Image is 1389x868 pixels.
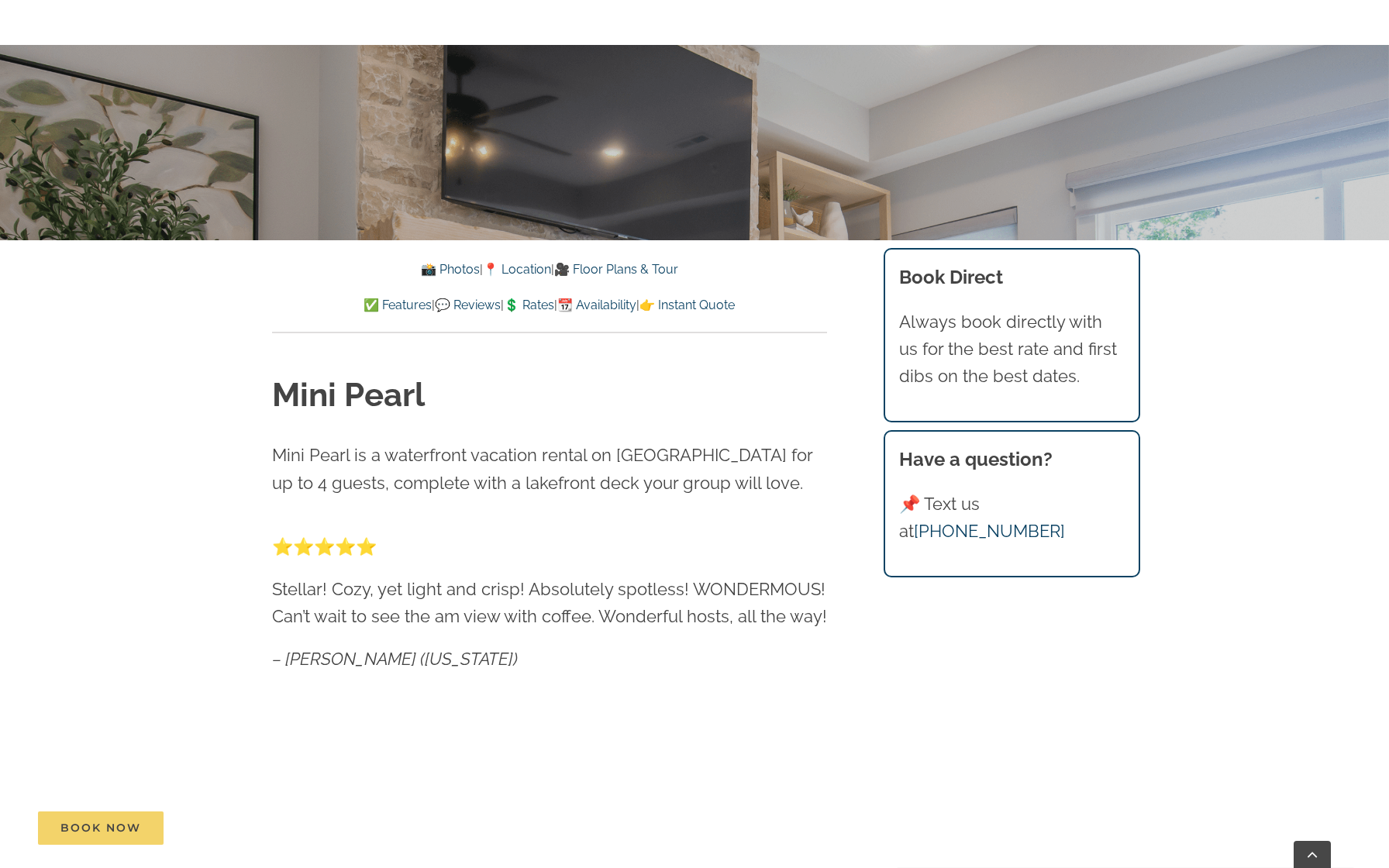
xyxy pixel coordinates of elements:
a: [PHONE_NUMBER] [914,521,1065,541]
a: 📸 Photos [421,262,480,277]
p: | | [272,260,827,280]
a: 👉 Instant Quote [639,298,735,312]
span: Mini Pearl is a waterfront vacation rental on [GEOGRAPHIC_DATA] for up to 4 guests, complete with... [272,445,812,492]
h3: Book Direct [899,263,1125,291]
p: | | | | [272,295,827,315]
p: ⭐️⭐️⭐️⭐️⭐️ [272,533,827,560]
span: Book Now [60,821,141,835]
h1: Mini Pearl [272,373,827,418]
p: Stellar! Cozy, yet light and crisp! Absolutely spotless! WONDERMOUS! Can’t wait to see the am vie... [272,576,827,630]
a: 💲 Rates [504,298,554,312]
p: 📌 Text us at [899,491,1125,545]
a: 💬 Reviews [435,298,501,312]
em: – [PERSON_NAME] ([US_STATE]) [272,649,518,669]
p: Always book directly with us for the best rate and first dibs on the best dates. [899,308,1125,391]
a: 📍 Location [483,262,551,277]
h3: Have a question? [899,446,1125,474]
a: 🎥 Floor Plans & Tour [554,262,678,277]
a: ✅ Features [364,298,432,312]
a: 📆 Availability [557,298,636,312]
a: Book Now [38,811,164,845]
